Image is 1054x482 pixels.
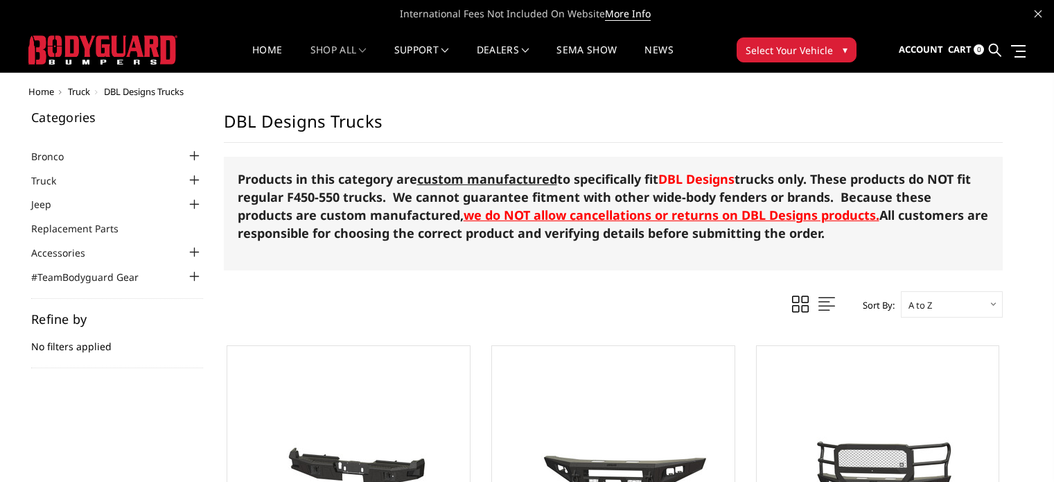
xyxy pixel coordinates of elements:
[104,85,184,98] span: DBL Designs Trucks
[28,35,177,64] img: BODYGUARD BUMPERS
[31,111,203,123] h5: Categories
[974,44,984,55] span: 0
[477,45,529,72] a: Dealers
[310,45,367,72] a: shop all
[746,43,833,58] span: Select Your Vehicle
[31,197,69,212] a: Jeep
[855,295,895,316] label: Sort By:
[394,45,449,72] a: Support
[238,171,971,223] strong: Products in this category are to specifically fit trucks only. These products do NOT fit regular ...
[417,171,557,187] span: custom manufactured
[948,31,984,69] a: Cart 0
[843,42,847,57] span: ▾
[31,149,81,164] a: Bronco
[68,85,90,98] a: Truck
[31,313,203,325] h5: Refine by
[31,270,156,284] a: #TeamBodyguard Gear
[31,246,103,260] a: Accessories
[224,111,1003,143] h1: DBL Designs Trucks
[899,31,943,69] a: Account
[464,207,879,223] strong: we do NOT allow cancellations or returns on DBL Designs products.
[31,313,203,368] div: No filters applied
[556,45,617,72] a: SEMA Show
[644,45,673,72] a: News
[28,85,54,98] a: Home
[31,221,136,236] a: Replacement Parts
[899,43,943,55] span: Account
[948,43,972,55] span: Cart
[658,171,735,187] a: DBL Designs
[605,7,651,21] a: More Info
[737,37,857,62] button: Select Your Vehicle
[252,45,282,72] a: Home
[31,173,73,188] a: Truck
